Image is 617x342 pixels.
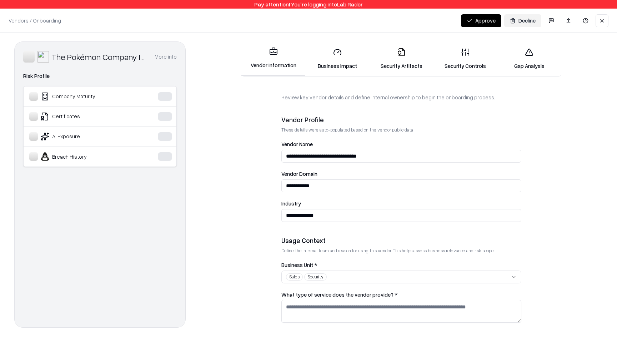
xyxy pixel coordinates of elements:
[281,262,521,268] label: Business Unit *
[281,236,521,245] div: Usage Context
[37,51,49,63] img: The Pokémon Company International
[305,42,369,75] a: Business Impact
[241,41,305,76] a: Vendor Information
[281,127,521,133] p: These details were auto-populated based on the vendor public data
[281,115,521,124] div: Vendor Profile
[29,112,136,121] div: Certificates
[281,248,521,254] p: Define the internal team and reason for using this vendor. This helps assess business relevance a...
[9,17,61,24] p: Vendors / Onboarding
[504,14,541,27] button: Decline
[281,201,521,206] label: Industry
[461,14,501,27] button: Approve
[433,42,497,75] a: Security Controls
[281,94,521,101] p: Review key vendor details and define internal ownership to begin the onboarding process.
[29,92,136,101] div: Company Maturity
[286,273,303,281] span: Sales
[304,273,327,281] span: Security
[281,292,521,297] label: What type of service does the vendor provide? *
[281,142,521,147] label: Vendor Name
[281,171,521,177] label: Vendor Domain
[369,42,433,75] a: Security Artifacts
[281,271,521,283] button: SalesSecurity
[52,51,146,63] div: The Pokémon Company International
[29,152,136,161] div: Breach History
[29,132,136,141] div: AI Exposure
[23,72,177,80] div: Risk Profile
[155,50,177,63] button: More info
[497,42,561,75] a: Gap Analysis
